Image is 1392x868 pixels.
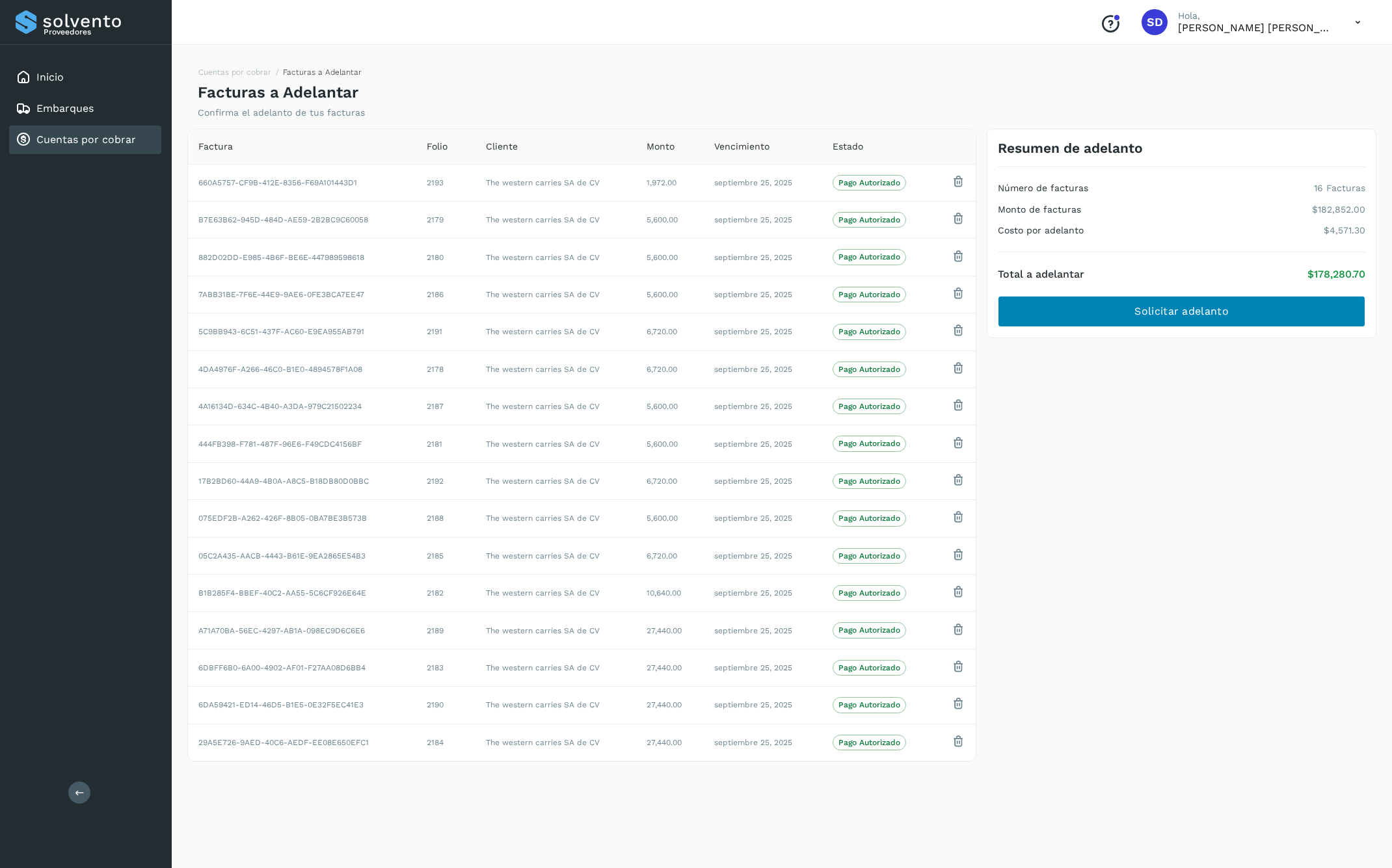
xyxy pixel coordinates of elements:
[416,388,475,425] td: 2187
[647,178,676,187] span: 1,972.00
[188,575,416,612] td: B1B285F4-BBEF-40C2-AA55-5C6CF926E64E
[416,462,475,499] td: 2192
[714,215,792,224] span: septiembre 25, 2025
[714,253,792,262] span: septiembre 25, 2025
[188,276,416,313] td: 7ABB31BE-7F6E-44E9-9AE6-0FE3BCA7EE47
[36,133,136,146] a: Cuentas por cobrar
[475,537,636,574] td: The western carries SA de CV
[714,514,792,523] span: septiembre 25, 2025
[647,440,678,449] span: 5,600.00
[416,575,475,612] td: 2182
[647,327,677,336] span: 6,720.00
[188,462,416,499] td: 17B2BD60-44A9-4B0A-A8C5-B18DB80D0BBC
[416,164,475,201] td: 2193
[475,649,636,686] td: The western carries SA de CV
[1134,304,1228,319] span: Solicitar adelanto
[647,588,681,598] span: 10,640.00
[714,738,792,747] span: septiembre 25, 2025
[714,365,792,374] span: septiembre 25, 2025
[838,178,900,187] p: Pago Autorizado
[998,296,1365,327] button: Solicitar adelanto
[833,140,863,153] span: Estado
[188,350,416,388] td: 4DA4976F-A266-46C0-B1E0-4894578F1A08
[36,102,94,114] a: Embarques
[475,462,636,499] td: The western carries SA de CV
[416,239,475,276] td: 2180
[188,202,416,239] td: B7E63B62-945D-484D-AE59-2B2BC9C60058
[475,724,636,761] td: The western carries SA de CV
[9,125,161,154] div: Cuentas por cobrar
[714,700,792,709] span: septiembre 25, 2025
[647,402,678,411] span: 5,600.00
[838,327,900,336] p: Pago Autorizado
[838,738,900,747] p: Pago Autorizado
[714,551,792,560] span: septiembre 25, 2025
[188,388,416,425] td: 4A16134D-634C-4B40-A3DA-979C21502234
[714,663,792,672] span: septiembre 25, 2025
[647,365,677,374] span: 6,720.00
[838,402,900,411] p: Pago Autorizado
[714,178,792,187] span: septiembre 25, 2025
[838,588,900,598] p: Pago Autorizado
[475,500,636,537] td: The western carries SA de CV
[714,327,792,336] span: septiembre 25, 2025
[838,477,900,486] p: Pago Autorizado
[1307,268,1365,280] p: $178,280.70
[998,183,1088,194] h4: Número de facturas
[838,514,900,523] p: Pago Autorizado
[416,724,475,761] td: 2184
[647,663,682,672] span: 27,440.00
[998,268,1084,280] h4: Total a adelantar
[36,71,64,83] a: Inicio
[647,700,682,709] span: 27,440.00
[647,290,678,299] span: 5,600.00
[416,276,475,313] td: 2186
[475,575,636,612] td: The western carries SA de CV
[188,313,416,350] td: 5C9BB943-6C51-437F-AC60-E9EA955AB791
[188,164,416,201] td: 660A5757-CF9B-412E-8356-F69A101443D1
[647,215,678,224] span: 5,600.00
[838,439,900,448] p: Pago Autorizado
[416,425,475,462] td: 2181
[9,94,161,123] div: Embarques
[1178,21,1334,34] p: Sergio David Rojas Mote
[647,626,682,635] span: 27,440.00
[416,537,475,574] td: 2185
[998,204,1081,215] h4: Monto de facturas
[475,239,636,276] td: The western carries SA de CV
[838,365,900,374] p: Pago Autorizado
[714,477,792,486] span: septiembre 25, 2025
[714,402,792,411] span: septiembre 25, 2025
[475,425,636,462] td: The western carries SA de CV
[838,215,900,224] p: Pago Autorizado
[475,687,636,724] td: The western carries SA de CV
[416,687,475,724] td: 2190
[475,164,636,201] td: The western carries SA de CV
[188,537,416,574] td: 05C2A435-AACB-4443-B61E-9EA2865E54B3
[838,625,900,635] p: Pago Autorizado
[188,649,416,686] td: 6DBFF6B0-6A00-4902-AF01-F27AA08D6BB4
[416,350,475,388] td: 2178
[416,612,475,649] td: 2189
[416,202,475,239] td: 2179
[1178,10,1334,21] p: Hola,
[647,477,677,486] span: 6,720.00
[714,140,770,153] span: Vencimiento
[838,252,900,261] p: Pago Autorizado
[475,388,636,425] td: The western carries SA de CV
[714,440,792,449] span: septiembre 25, 2025
[998,225,1084,236] h4: Costo por adelanto
[416,500,475,537] td: 2188
[44,27,156,36] p: Proveedores
[198,83,358,102] h4: Facturas a Adelantar
[647,140,675,153] span: Monto
[188,500,416,537] td: 075EDF2B-A262-426F-8B05-0BA7BE3B573B
[714,290,792,299] span: septiembre 25, 2025
[188,724,416,761] td: 29A5E726-9AED-40C6-AEDF-EE08E650EFC1
[416,313,475,350] td: 2191
[475,202,636,239] td: The western carries SA de CV
[283,68,362,77] span: Facturas a Adelantar
[714,588,792,598] span: septiembre 25, 2025
[427,140,448,153] span: Folio
[838,663,900,672] p: Pago Autorizado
